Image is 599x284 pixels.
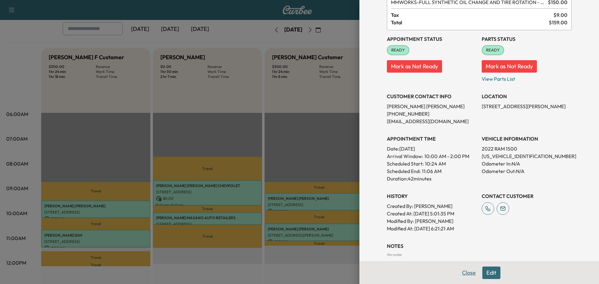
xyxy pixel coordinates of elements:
[387,60,442,73] button: Mark as Not Ready
[482,47,504,53] span: READY
[387,103,477,110] p: [PERSON_NAME] [PERSON_NAME]
[387,202,477,210] p: Created By : [PERSON_NAME]
[387,47,409,53] span: READY
[391,19,549,26] span: Total
[425,160,446,167] p: 10:24 AM
[482,192,572,200] h3: CONTACT CUSTOMER
[387,135,477,142] h3: APPOINTMENT TIME
[387,110,477,118] p: [PHONE_NUMBER]
[553,11,567,19] span: $ 9.00
[387,145,477,152] p: Date: [DATE]
[482,60,537,73] button: Mark as Not Ready
[482,152,572,160] p: [US_VEHICLE_IDENTIFICATION_NUMBER]
[387,152,477,160] p: Arrival Window:
[387,217,477,225] p: Modified By : [PERSON_NAME]
[482,267,500,279] button: Edit
[387,167,421,175] p: Scheduled End:
[422,167,441,175] p: 11:06 AM
[482,73,572,83] p: View Parts List
[387,93,477,100] h3: CUSTOMER CONTACT INFO
[387,160,424,167] p: Scheduled Start:
[387,242,572,250] h3: NOTES
[387,118,477,125] p: [EMAIL_ADDRESS][DOMAIN_NAME]
[549,19,567,26] span: $ 159.00
[387,35,477,43] h3: Appointment Status
[482,93,572,100] h3: LOCATION
[387,192,477,200] h3: History
[424,152,469,160] span: 10:00 AM - 2:00 PM
[482,35,572,43] h3: Parts Status
[387,210,477,217] p: Created At : [DATE] 5:01:35 PM
[458,267,480,279] button: Close
[482,145,572,152] p: 2022 RAM 1500
[387,252,572,257] div: No notes
[482,167,572,175] p: Odometer Out: N/A
[482,160,572,167] p: Odometer In: N/A
[482,135,572,142] h3: VEHICLE INFORMATION
[391,11,553,19] span: Tax
[482,103,572,110] p: [STREET_ADDRESS][PERSON_NAME]
[387,225,477,232] p: Modified At : [DATE] 6:21:21 AM
[387,175,477,182] p: Duration: 42 minutes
